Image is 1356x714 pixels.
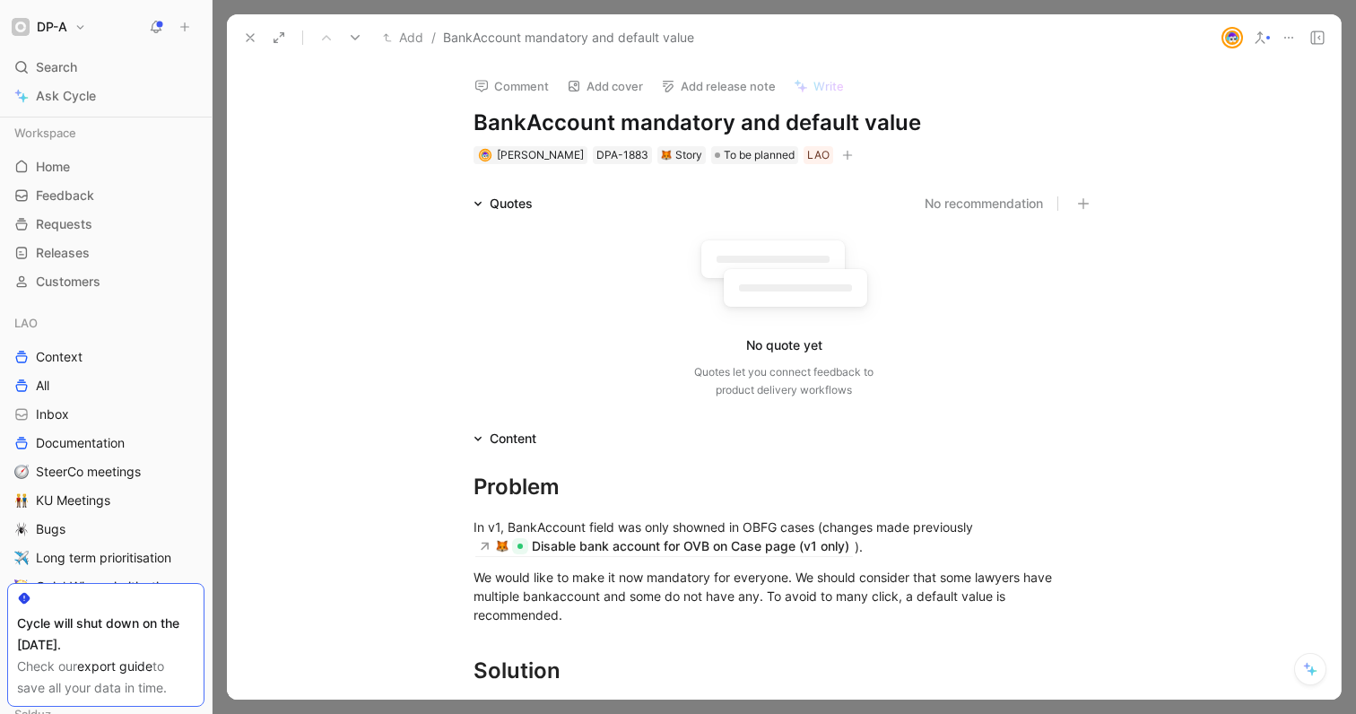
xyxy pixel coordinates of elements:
div: Quotes [466,193,540,214]
button: 👬 [11,490,32,511]
a: 👬KU Meetings [7,487,204,514]
button: 🕷️ [11,518,32,540]
div: No quote yet [746,335,822,356]
img: avatar [480,150,490,160]
div: To be planned [711,146,798,164]
button: ✈️ [11,547,32,569]
button: 🧭 [11,461,32,483]
span: Long term prioritisation [36,549,171,567]
div: Search [7,54,204,81]
a: 🧭SteerCo meetings [7,458,204,485]
a: ✈️Long term prioritisation [7,544,204,571]
a: Inbox [7,401,204,428]
span: / [431,27,436,48]
div: Story [661,146,702,164]
img: DP-A [12,18,30,36]
span: All [36,377,49,395]
a: export guide [77,658,152,674]
div: LAO [807,146,830,164]
button: Write [786,74,852,99]
img: 🦊 [496,540,508,553]
a: Releases [7,239,204,266]
span: Bugs [36,520,65,538]
div: DPA-1883 [596,146,648,164]
span: Home [36,158,70,176]
div: 🦊Story [657,146,706,164]
span: Write [813,78,844,94]
div: Disable bank account for OVB on Case page (v1 only) [532,535,849,557]
img: avatar [1223,29,1241,47]
span: BankAccount mandatory and default value [443,27,694,48]
div: Quotes [490,193,533,214]
img: 🦊 [661,150,672,161]
span: [PERSON_NAME] [497,148,584,161]
button: Comment [466,74,557,99]
div: Quotes let you connect feedback to product delivery workflows [694,363,874,399]
a: 🥳QuickWins prioritisation [7,573,204,600]
span: Workspace [14,124,76,142]
a: Ask Cycle [7,83,204,109]
img: 🕷️ [14,522,29,536]
span: QuickWins prioritisation [36,578,173,596]
span: Feedback [36,187,94,205]
span: KU Meetings [36,492,110,509]
h1: DP-A [37,19,67,35]
button: No recommendation [925,193,1043,214]
div: Content [490,428,536,449]
a: Home [7,153,204,180]
span: Releases [36,244,90,262]
div: LAO [7,309,204,336]
span: Requests [36,215,92,233]
span: Search [36,57,77,78]
span: Documentation [36,434,125,452]
img: 🥳 [14,579,29,594]
div: Workspace [7,119,204,146]
span: Ask Cycle [36,85,96,107]
img: ✈️ [14,551,29,565]
span: SteerCo meetings [36,463,141,481]
span: Context [36,348,83,366]
h1: BankAccount mandatory and default value [474,109,1094,137]
a: Requests [7,211,204,238]
a: Context [7,344,204,370]
div: Solution [474,655,1094,687]
button: Add cover [559,74,651,99]
img: 🧭 [14,465,29,479]
button: DP-ADP-A [7,14,91,39]
div: Cycle will shut down on the [DATE]. [17,613,195,656]
div: Check our to save all your data in time. [17,656,195,699]
span: Inbox [36,405,69,423]
div: Problem [474,471,1094,503]
button: 🥳 [11,576,32,597]
span: Customers [36,273,100,291]
a: Feedback [7,182,204,209]
a: 🕷️Bugs [7,516,204,543]
span: LAO [14,314,38,332]
div: Content [466,428,543,449]
a: Documentation [7,430,204,457]
a: All [7,372,204,399]
button: Add release note [653,74,784,99]
div: We would like to make it now mandatory for everyone. We should consider that some lawyers have mu... [474,568,1094,624]
a: 🦊Disable bank account for OVB on Case page (v1 only) [474,535,855,557]
button: Add [378,27,428,48]
span: To be planned [724,146,795,164]
a: Customers [7,268,204,295]
img: 👬 [14,493,29,508]
div: In v1, BankAccount field was only showned in OBFG cases (changes made previously ). [474,518,1094,556]
div: LAOContextAllInboxDocumentation🧭SteerCo meetings👬KU Meetings🕷️Bugs✈️Long term prioritisation🥳Quic... [7,309,204,686]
